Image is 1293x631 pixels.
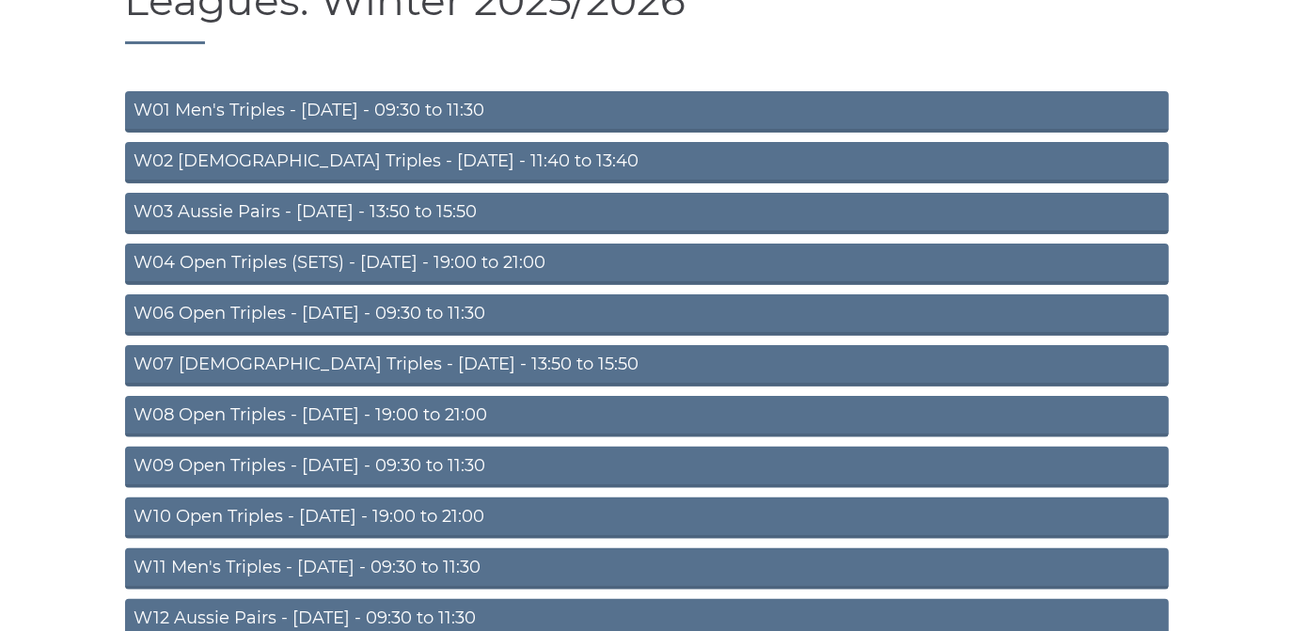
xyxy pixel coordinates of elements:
[125,345,1169,386] a: W07 [DEMOGRAPHIC_DATA] Triples - [DATE] - 13:50 to 15:50
[125,244,1169,285] a: W04 Open Triples (SETS) - [DATE] - 19:00 to 21:00
[125,497,1169,539] a: W10 Open Triples - [DATE] - 19:00 to 21:00
[125,193,1169,234] a: W03 Aussie Pairs - [DATE] - 13:50 to 15:50
[125,142,1169,183] a: W02 [DEMOGRAPHIC_DATA] Triples - [DATE] - 11:40 to 13:40
[125,447,1169,488] a: W09 Open Triples - [DATE] - 09:30 to 11:30
[125,294,1169,336] a: W06 Open Triples - [DATE] - 09:30 to 11:30
[125,396,1169,437] a: W08 Open Triples - [DATE] - 19:00 to 21:00
[125,91,1169,133] a: W01 Men's Triples - [DATE] - 09:30 to 11:30
[125,548,1169,590] a: W11 Men's Triples - [DATE] - 09:30 to 11:30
